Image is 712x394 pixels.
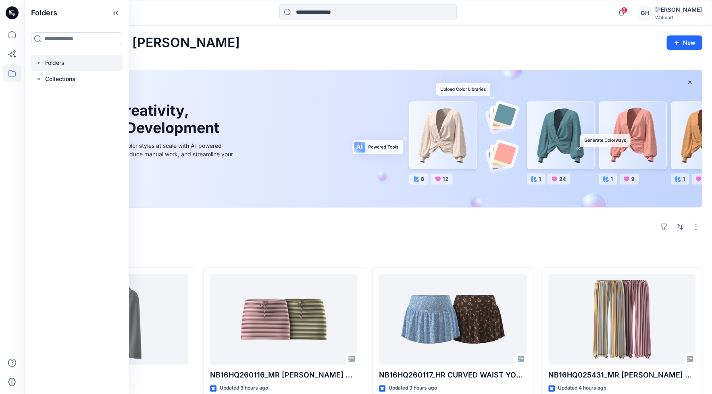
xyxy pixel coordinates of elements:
h4: Styles [34,249,702,259]
div: Walmart [655,15,702,21]
span: 6 [621,7,627,13]
a: NB16HQ025431_MR REG FIT WIDE LEG PANT W DRAWCORD [548,274,696,365]
h1: Unleash Creativity, Speed Up Development [54,102,223,137]
div: GH [637,6,652,20]
p: Updated 3 hours ago [389,384,437,392]
p: NB16HQ260116_MR [PERSON_NAME] MINI SKORT W SIDE SEAM NOTCH AND DRAWCORD [210,369,358,381]
div: [PERSON_NAME] [655,5,702,15]
div: Explore ideas faster and recolor styles at scale with AI-powered tools that boost creativity, red... [54,141,235,167]
p: Updated 4 hours ago [558,384,606,392]
p: NB16HQ260117_HR CURVED WAIST YOKE SKIRT [379,369,527,381]
h2: Welcome back, [PERSON_NAME] [34,35,240,50]
p: NB16HQ025431_MR [PERSON_NAME] FIT WIDE LEG PANT W DRAWCORD [548,369,696,381]
a: NB16HQ260116_MR MICRO MINI SKORT W SIDE SEAM NOTCH AND DRAWCORD [210,274,358,365]
a: NB16HQ260117_HR CURVED WAIST YOKE SKIRT [379,274,527,365]
p: Updated 3 hours ago [220,384,268,392]
p: Collections [45,74,75,84]
a: Discover more [54,176,235,193]
button: New [666,35,702,50]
